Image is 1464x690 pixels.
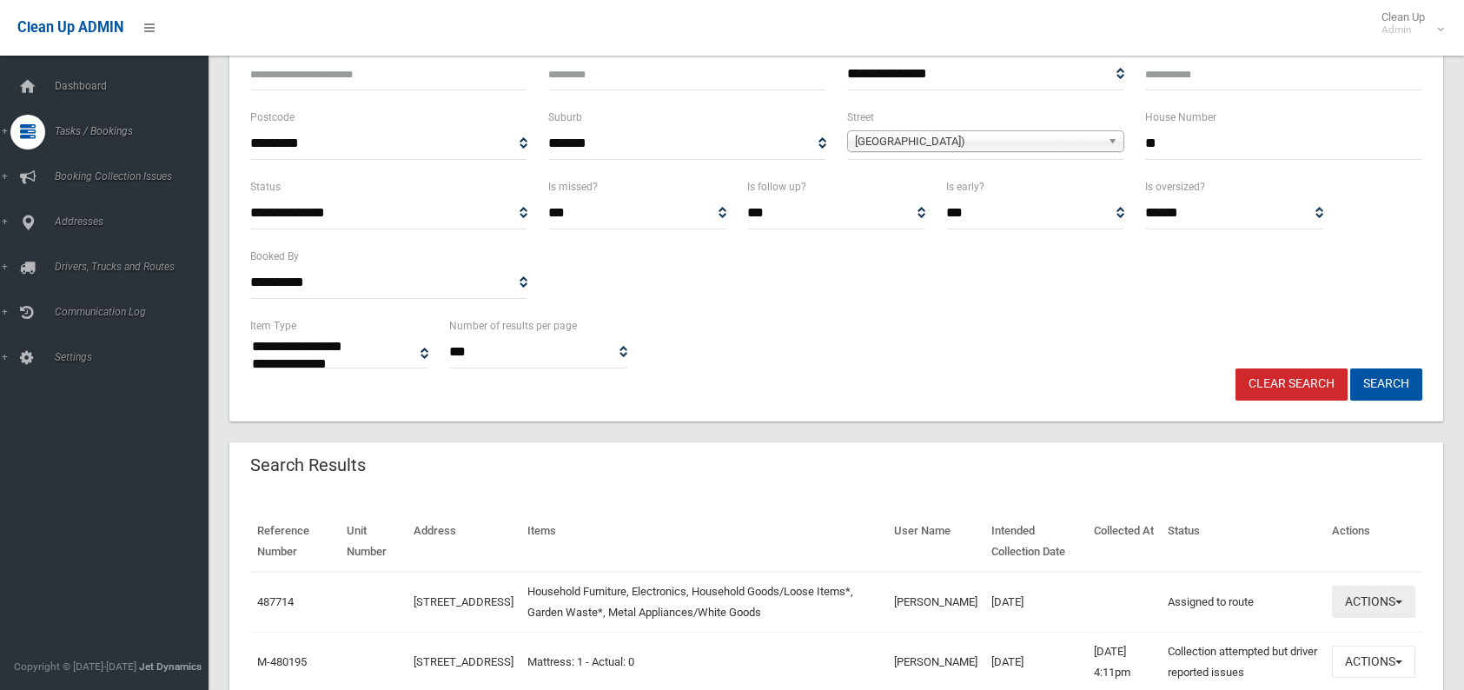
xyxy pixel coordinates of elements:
label: Booked By [250,247,299,266]
td: [DATE] [984,572,1087,633]
span: Clean Up [1373,10,1442,36]
button: Actions [1332,646,1415,678]
a: [STREET_ADDRESS] [414,595,513,608]
button: Search [1350,368,1422,401]
a: 487714 [257,595,294,608]
th: Status [1161,512,1325,572]
label: Is early? [946,177,984,196]
a: Clear Search [1235,368,1348,401]
th: Unit Number [340,512,407,572]
label: Status [250,177,281,196]
label: House Number [1145,108,1216,127]
label: Street [847,108,874,127]
span: Tasks / Bookings [50,125,222,137]
label: Postcode [250,108,295,127]
th: Actions [1325,512,1422,572]
a: [STREET_ADDRESS] [414,655,513,668]
label: Is follow up? [747,177,806,196]
span: Clean Up ADMIN [17,19,123,36]
th: User Name [887,512,984,572]
label: Item Type [250,316,296,335]
th: Address [407,512,520,572]
td: Assigned to route [1161,572,1325,633]
span: Communication Log [50,306,222,318]
label: Is missed? [548,177,598,196]
button: Actions [1332,586,1415,618]
span: [GEOGRAPHIC_DATA]) [855,131,1101,152]
span: Copyright © [DATE]-[DATE] [14,660,136,673]
label: Number of results per page [449,316,577,335]
strong: Jet Dynamics [139,660,202,673]
label: Suburb [548,108,582,127]
th: Reference Number [250,512,340,572]
header: Search Results [229,448,387,482]
td: [PERSON_NAME] [887,572,984,633]
th: Items [520,512,887,572]
span: Booking Collection Issues [50,170,222,182]
label: Is oversized? [1145,177,1205,196]
td: Household Furniture, Electronics, Household Goods/Loose Items*, Garden Waste*, Metal Appliances/W... [520,572,887,633]
span: Dashboard [50,80,222,92]
span: Addresses [50,216,222,228]
a: M-480195 [257,655,307,668]
span: Drivers, Trucks and Routes [50,261,222,273]
th: Intended Collection Date [984,512,1087,572]
small: Admin [1381,23,1425,36]
th: Collected At [1087,512,1161,572]
span: Settings [50,351,222,363]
